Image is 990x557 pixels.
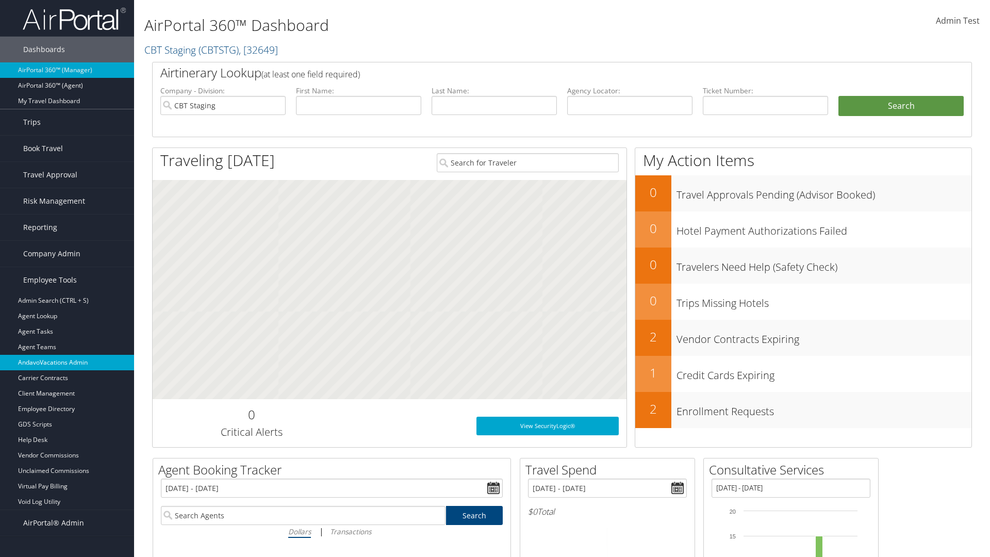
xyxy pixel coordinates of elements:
[525,461,695,479] h2: Travel Spend
[676,219,971,238] h3: Hotel Payment Authorizations Failed
[635,284,971,320] a: 0Trips Missing Hotels
[23,241,80,267] span: Company Admin
[288,527,311,536] i: Dollars
[676,183,971,202] h3: Travel Approvals Pending (Advisor Booked)
[635,184,671,201] h2: 0
[676,327,971,347] h3: Vendor Contracts Expiring
[936,5,980,37] a: Admin Test
[161,506,445,525] input: Search Agents
[476,417,619,435] a: View SecurityLogic®
[160,64,896,81] h2: Airtinerary Lookup
[635,292,671,309] h2: 0
[23,136,63,161] span: Book Travel
[158,461,510,479] h2: Agent Booking Tracker
[635,356,971,392] a: 1Credit Cards Expiring
[239,43,278,57] span: , [ 32649 ]
[160,425,342,439] h3: Critical Alerts
[144,43,278,57] a: CBT Staging
[296,86,421,96] label: First Name:
[23,37,65,62] span: Dashboards
[635,392,971,428] a: 2Enrollment Requests
[635,220,671,237] h2: 0
[936,15,980,26] span: Admin Test
[676,291,971,310] h3: Trips Missing Hotels
[635,364,671,382] h2: 1
[161,525,503,538] div: |
[23,7,126,31] img: airportal-logo.png
[730,509,736,515] tspan: 20
[703,86,828,96] label: Ticket Number:
[838,96,964,117] button: Search
[635,256,671,273] h2: 0
[676,255,971,274] h3: Travelers Need Help (Safety Check)
[144,14,701,36] h1: AirPortal 360™ Dashboard
[261,69,360,80] span: (at least one field required)
[23,162,77,188] span: Travel Approval
[160,150,275,171] h1: Traveling [DATE]
[676,363,971,383] h3: Credit Cards Expiring
[635,400,671,418] h2: 2
[330,527,371,536] i: Transactions
[23,215,57,240] span: Reporting
[676,399,971,419] h3: Enrollment Requests
[528,506,687,517] h6: Total
[437,153,619,172] input: Search for Traveler
[528,506,537,517] span: $0
[446,506,503,525] a: Search
[635,328,671,346] h2: 2
[635,248,971,284] a: 0Travelers Need Help (Safety Check)
[635,150,971,171] h1: My Action Items
[709,461,878,479] h2: Consultative Services
[23,267,77,293] span: Employee Tools
[160,406,342,423] h2: 0
[199,43,239,57] span: ( CBTSTG )
[730,533,736,539] tspan: 15
[23,109,41,135] span: Trips
[567,86,692,96] label: Agency Locator:
[160,86,286,96] label: Company - Division:
[432,86,557,96] label: Last Name:
[635,320,971,356] a: 2Vendor Contracts Expiring
[23,510,84,536] span: AirPortal® Admin
[635,211,971,248] a: 0Hotel Payment Authorizations Failed
[635,175,971,211] a: 0Travel Approvals Pending (Advisor Booked)
[23,188,85,214] span: Risk Management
